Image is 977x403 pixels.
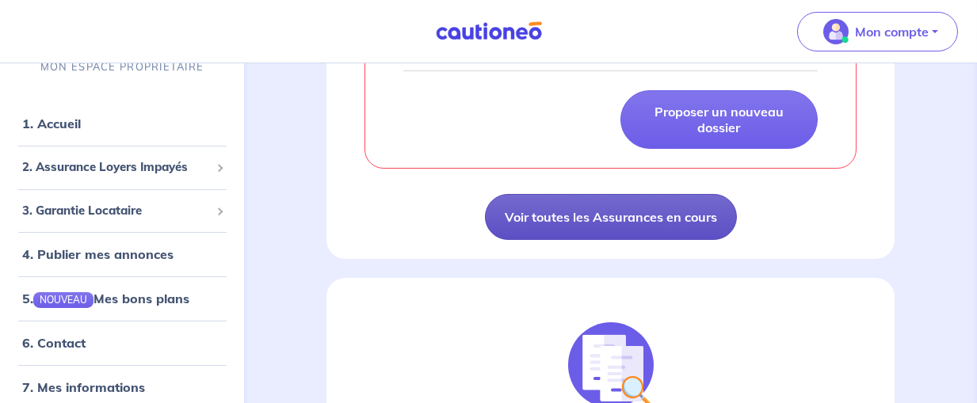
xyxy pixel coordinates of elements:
div: 2. Assurance Loyers Impayés [6,152,238,183]
img: illu_account_valid_menu.svg [823,19,849,44]
span: 2. Assurance Loyers Impayés [22,158,210,177]
a: 6. Contact [22,335,86,351]
a: 5.NOUVEAUMes bons plans [22,291,189,306]
a: 7. Mes informations [22,379,145,395]
img: Cautioneo [429,21,548,41]
div: 4. Publier mes annonces [6,238,238,270]
button: illu_account_valid_menu.svgMon compte [797,12,958,51]
div: 7. Mes informations [6,371,238,403]
p: MON ESPACE PROPRIÉTAIRE [40,59,204,74]
a: 4. Publier mes annonces [22,246,174,262]
span: 3. Garantie Locataire [22,202,210,220]
div: 5.NOUVEAUMes bons plans [6,283,238,314]
div: 1. Accueil [6,108,238,139]
div: 6. Contact [6,327,238,359]
a: 1. Accueil [22,116,81,131]
p: Mon compte [855,22,929,41]
p: Proposer un nouveau dossier [640,104,798,135]
div: 3. Garantie Locataire [6,196,238,226]
a: Voir toutes les Assurances en cours [485,194,737,240]
a: Proposer un nouveau dossier [620,90,818,149]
